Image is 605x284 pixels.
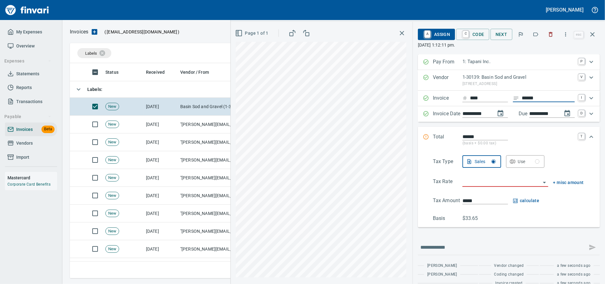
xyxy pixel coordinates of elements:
span: Vendor changed [494,263,524,269]
button: calculate [513,197,540,205]
a: InvoicesBeta [5,122,57,137]
a: esc [574,31,583,38]
p: [DATE] 1:12:11 pm. [418,42,600,48]
div: Expand [418,91,600,106]
td: [DATE] [143,116,178,133]
button: Use [506,155,545,168]
button: Labels [529,27,543,41]
span: New [106,211,119,217]
p: Total [433,133,462,147]
td: "[PERSON_NAME][EMAIL_ADDRESS][PERSON_NAME][DOMAIN_NAME]" <[PERSON_NAME][EMAIL_ADDRESS][PERSON_NAM... [178,187,240,205]
p: $33.65 [462,215,492,222]
p: Invoice [433,94,462,102]
img: Finvari [4,2,51,17]
button: Sales [462,155,501,168]
span: [PERSON_NAME] [427,263,457,269]
div: Expand [418,127,600,153]
button: AAssign [418,29,455,40]
span: Received [146,68,173,76]
span: Expenses [4,57,51,65]
p: ( ) [101,29,180,35]
p: Tax Amount [433,197,462,205]
svg: Invoice description [513,95,519,101]
span: New [106,175,119,181]
span: New [106,104,119,110]
a: Import [5,150,57,164]
p: Pay From [433,58,462,66]
h6: Mastercard [7,174,57,181]
span: Page 1 of 1 [236,29,269,37]
p: 1-30139: Basin Sod and Gravel [462,74,575,81]
span: Status [105,68,127,76]
span: Assign [423,29,450,40]
a: D [578,110,585,116]
a: Transactions [5,95,57,109]
span: Coding changed [494,272,524,278]
td: "[PERSON_NAME][EMAIL_ADDRESS][PERSON_NAME][DOMAIN_NAME]" <[PERSON_NAME][EMAIL_ADDRESS][PERSON_NAM... [178,258,240,276]
span: Next [496,31,507,38]
span: a few seconds ago [557,263,591,269]
span: Close invoice [573,27,600,42]
p: Tax Type [433,158,462,168]
span: Reports [16,84,32,92]
p: Invoice Date [433,110,462,118]
button: Expenses [2,55,54,67]
td: [DATE] [143,258,178,276]
a: I [578,94,585,101]
a: V [578,74,585,80]
div: Expand [418,106,600,122]
span: Import [16,153,29,161]
a: Overview [5,39,57,53]
td: [DATE] [143,187,178,205]
span: This records your message into the invoice and notifies anyone mentioned [585,240,600,255]
span: a few seconds ago [557,272,591,278]
p: Vendor [433,74,462,87]
span: Overview [16,42,35,50]
td: "[PERSON_NAME][EMAIL_ADDRESS][PERSON_NAME][DOMAIN_NAME]" <[PERSON_NAME][EMAIL_ADDRESS][PERSON_NAM... [178,222,240,240]
span: New [106,157,119,163]
svg: Invoice number [462,94,467,102]
strong: Labels : [87,87,102,92]
span: Statements [16,70,39,78]
td: "[PERSON_NAME][EMAIL_ADDRESS][PERSON_NAME][DOMAIN_NAME]" <[PERSON_NAME][EMAIL_ADDRESS][PERSON_NAM... [178,151,240,169]
td: "[PERSON_NAME][EMAIL_ADDRESS][PERSON_NAME][DOMAIN_NAME]" <[PERSON_NAME][EMAIL_ADDRESS][PERSON_NAM... [178,240,240,258]
td: [DATE] [143,133,178,151]
button: Payable [2,111,54,122]
button: Next [491,29,512,40]
span: Vendors [16,139,33,147]
a: P [578,58,585,64]
span: New [106,228,119,234]
span: New [106,193,119,199]
button: change due date [560,106,575,121]
h5: [PERSON_NAME] [546,7,583,13]
p: Tax Rate [433,178,462,187]
span: Invoices [16,126,33,133]
span: Received [146,68,165,76]
td: [DATE] [143,222,178,240]
nav: breadcrumb [70,28,88,36]
td: "[PERSON_NAME][EMAIL_ADDRESS][PERSON_NAME][DOMAIN_NAME]" <[PERSON_NAME][EMAIL_ADDRESS][PERSON_NAM... [178,205,240,222]
td: "[PERSON_NAME][EMAIL_ADDRESS][PERSON_NAME][DOMAIN_NAME]" <[PERSON_NAME][EMAIL_ADDRESS][PERSON_NAM... [178,133,240,151]
td: Basin Sod and Gravel (1-30139) [178,98,240,116]
button: Open [540,178,549,187]
td: [DATE] [143,98,178,116]
div: Use [518,158,540,166]
button: CCode [456,29,489,40]
p: [STREET_ADDRESS] [462,81,575,87]
a: A [424,31,430,37]
span: Transactions [16,98,42,106]
span: Beta [41,126,55,133]
p: Basis [433,215,462,222]
p: Due [519,110,548,117]
div: Sales [475,158,496,166]
div: Labels [77,48,111,58]
td: [DATE] [143,240,178,258]
p: Invoices [70,28,88,36]
button: More [559,27,573,41]
button: + misc amount [553,179,584,187]
p: 1: Tapani Inc. [462,58,575,65]
span: Vendor / From [180,68,217,76]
